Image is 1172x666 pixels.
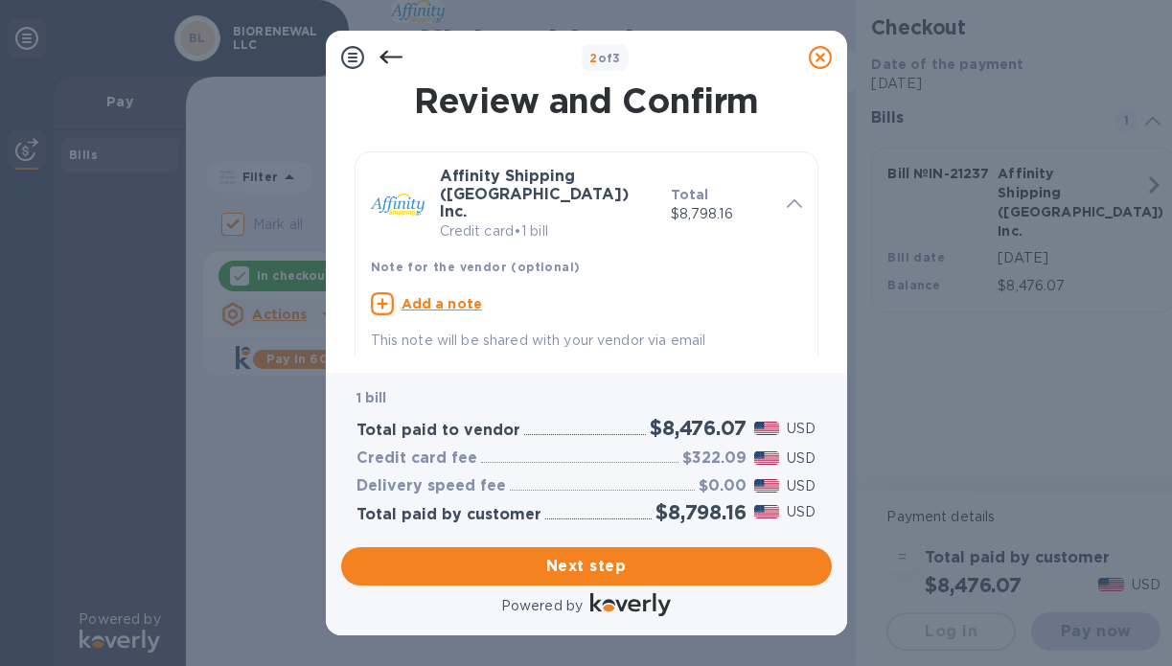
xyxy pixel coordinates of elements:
p: This note will be shared with your vendor via email [371,331,802,351]
h1: Review and Confirm [351,80,822,121]
p: USD [787,502,816,522]
img: USD [754,422,780,435]
b: Total [671,187,709,202]
p: Credit card • 1 bill [440,221,655,241]
span: Next step [356,555,816,578]
span: 2 [589,51,597,65]
p: USD [787,419,816,439]
h3: Credit card fee [356,449,477,468]
p: USD [787,476,816,496]
button: Next step [341,547,832,586]
h3: Delivery speed fee [356,477,506,495]
h3: $322.09 [682,449,747,468]
h3: Total paid by customer [356,506,541,524]
p: USD [787,448,816,469]
p: Powered by [501,596,583,616]
u: Add a note [402,296,483,311]
img: USD [754,451,780,465]
h2: $8,798.16 [655,500,746,524]
b: of 3 [589,51,621,65]
img: Logo [590,593,671,616]
img: USD [754,479,780,493]
div: Affinity Shipping ([GEOGRAPHIC_DATA]) Inc.Credit card•1 billTotal$8,798.16Note for the vendor (op... [371,168,802,351]
h3: $0.00 [699,477,747,495]
h3: Total paid to vendor [356,422,520,440]
p: $8,798.16 [671,204,771,224]
b: Affinity Shipping ([GEOGRAPHIC_DATA]) Inc. [440,167,629,220]
b: 1 bill [356,390,387,405]
img: USD [754,505,780,518]
b: Note for the vendor (optional) [371,260,581,274]
h2: $8,476.07 [650,416,746,440]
